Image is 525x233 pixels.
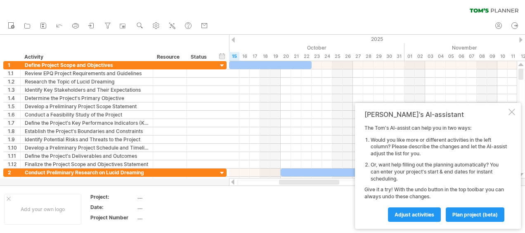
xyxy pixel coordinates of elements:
div: Define the Project's Key Performance Indicators (KPIs) [25,119,149,127]
div: .... [137,214,207,221]
div: 1.6 [8,111,20,119]
div: Thursday, 6 November 2025 [456,52,466,61]
div: Sunday, 19 October 2025 [270,52,281,61]
a: Adjust activities [388,207,441,222]
div: 1.1 [8,69,20,77]
div: Saturday, 8 November 2025 [477,52,487,61]
div: 1.5 [8,102,20,110]
div: Sunday, 26 October 2025 [343,52,353,61]
div: Conduct Preliminary Research on Lucid Dreaming [25,169,149,176]
div: Friday, 31 October 2025 [394,52,404,61]
div: 1.11 [8,152,20,160]
div: Thursday, 23 October 2025 [312,52,322,61]
div: Tuesday, 4 November 2025 [435,52,446,61]
div: Wednesday, 29 October 2025 [374,52,384,61]
div: 1.9 [8,136,20,143]
div: .... [137,193,207,200]
div: 2 [8,169,20,176]
div: Friday, 17 October 2025 [250,52,260,61]
div: Determine the Project's Primary Objective [25,94,149,102]
div: 1.12 [8,160,20,168]
div: Activity [24,53,148,61]
div: Identify Potential Risks and Threats to the Project [25,136,149,143]
div: Develop a Preliminary Project Scope Statement [25,102,149,110]
div: Friday, 24 October 2025 [322,52,332,61]
div: Conduct a Feasibility Study of the Project [25,111,149,119]
div: Monday, 27 October 2025 [353,52,363,61]
div: Saturday, 18 October 2025 [260,52,270,61]
div: Define Project Scope and Objectives [25,61,149,69]
div: Sunday, 2 November 2025 [415,52,425,61]
div: 1.7 [8,119,20,127]
div: Monday, 20 October 2025 [281,52,291,61]
div: Thursday, 16 October 2025 [239,52,250,61]
div: Tuesday, 28 October 2025 [363,52,374,61]
div: Establish the Project's Boundaries and Constraints [25,127,149,135]
div: .... [137,204,207,211]
div: Wednesday, 22 October 2025 [301,52,312,61]
div: Thursday, 30 October 2025 [384,52,394,61]
div: 1.8 [8,127,20,135]
div: Status [191,53,209,61]
div: Monday, 10 November 2025 [497,52,508,61]
div: October 2025 [85,43,404,52]
div: Wednesday, 15 October 2025 [229,52,239,61]
div: Tuesday, 21 October 2025 [291,52,301,61]
div: Project: [90,193,136,200]
div: Wednesday, 5 November 2025 [446,52,456,61]
div: Develop a Preliminary Project Schedule and Timeline [25,144,149,152]
li: Would you like more or different activities in the left column? Please describe the changes and l... [371,137,507,157]
div: Saturday, 1 November 2025 [404,52,415,61]
div: Resource [157,53,182,61]
div: Date: [90,204,136,211]
div: 1.2 [8,78,20,86]
div: Review EPQ Project Requirements and Guidelines [25,69,149,77]
div: The Tom's AI-assist can help you in two ways: Give it a try! With the undo button in the top tool... [364,125,507,221]
div: Friday, 7 November 2025 [466,52,477,61]
div: Finalize the Project Scope and Objectives Statement [25,160,149,168]
div: Monday, 3 November 2025 [425,52,435,61]
div: 1.10 [8,144,20,152]
div: Add your own logo [4,194,81,225]
div: Define the Project's Deliverables and Outcomes [25,152,149,160]
div: 1.3 [8,86,20,94]
div: [PERSON_NAME]'s AI-assistant [364,110,507,119]
div: Identify Key Stakeholders and Their Expectations [25,86,149,94]
li: Or, want help filling out the planning automatically? You can enter your project's start & end da... [371,162,507,182]
div: 1.4 [8,94,20,102]
div: 1 [8,61,20,69]
div: Sunday, 9 November 2025 [487,52,497,61]
a: plan project (beta) [446,207,504,222]
span: Adjust activities [395,212,434,218]
div: Project Number [90,214,136,221]
div: Research the Topic of Lucid Dreaming [25,78,149,86]
span: plan project (beta) [452,212,498,218]
div: Tuesday, 11 November 2025 [508,52,518,61]
div: Search for Academic Journals and Articles on Lucid Dreaming [25,177,149,185]
div: Saturday, 25 October 2025 [332,52,343,61]
div: 2.1 [8,177,20,185]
